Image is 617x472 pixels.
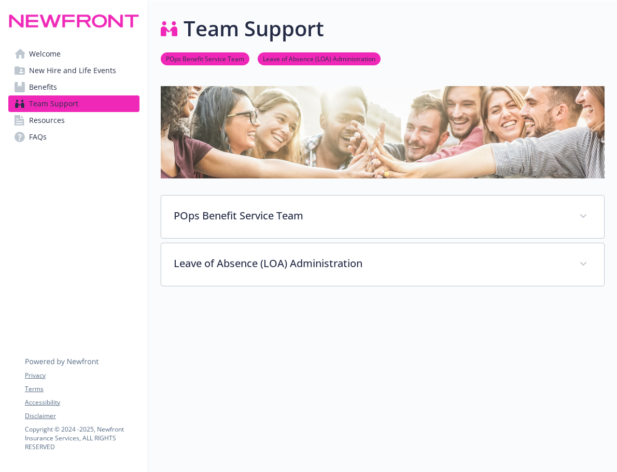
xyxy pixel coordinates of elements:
a: Privacy [25,371,139,380]
a: Benefits [8,79,139,95]
a: New Hire and Life Events [8,62,139,79]
a: Team Support [8,95,139,112]
a: Disclaimer [25,411,139,421]
a: Terms [25,384,139,394]
a: Leave of Absence (LOA) Administration [258,53,381,63]
div: Leave of Absence (LOA) Administration [161,243,604,286]
p: Copyright © 2024 - 2025 , Newfront Insurance Services, ALL RIGHTS RESERVED [25,425,139,451]
p: Leave of Absence (LOA) Administration [174,256,567,271]
span: Resources [29,112,65,129]
img: team support page banner [161,86,605,178]
span: New Hire and Life Events [29,62,116,79]
h1: Team Support [184,13,324,44]
a: FAQs [8,129,139,145]
span: Welcome [29,46,61,62]
a: Resources [8,112,139,129]
a: POps Benefit Service Team [161,53,249,63]
a: Welcome [8,46,139,62]
span: Benefits [29,79,57,95]
div: POps Benefit Service Team [161,196,604,238]
span: Team Support [29,95,78,112]
a: Accessibility [25,398,139,407]
p: POps Benefit Service Team [174,208,567,224]
span: FAQs [29,129,47,145]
